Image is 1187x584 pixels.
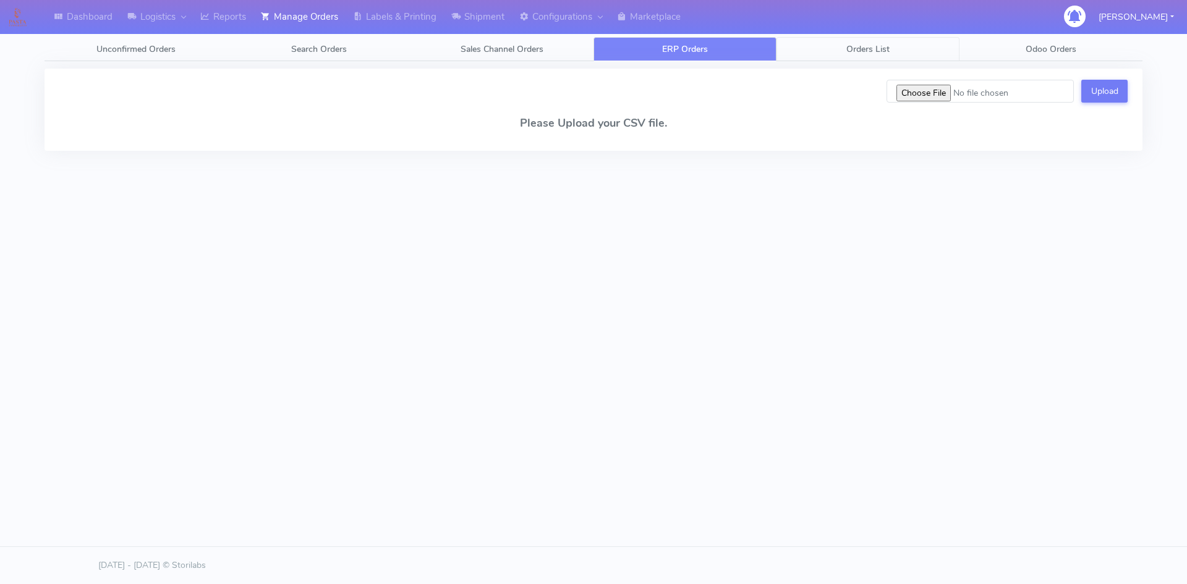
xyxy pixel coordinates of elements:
[846,43,890,55] span: Orders List
[45,37,1142,61] ul: Tabs
[461,43,543,55] span: Sales Channel Orders
[291,43,347,55] span: Search Orders
[1081,80,1128,103] button: Upload
[96,43,176,55] span: Unconfirmed Orders
[1089,4,1183,30] button: [PERSON_NAME]
[59,117,1128,130] h4: Please Upload your CSV file.
[1026,43,1076,55] span: Odoo Orders
[662,43,708,55] span: ERP Orders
